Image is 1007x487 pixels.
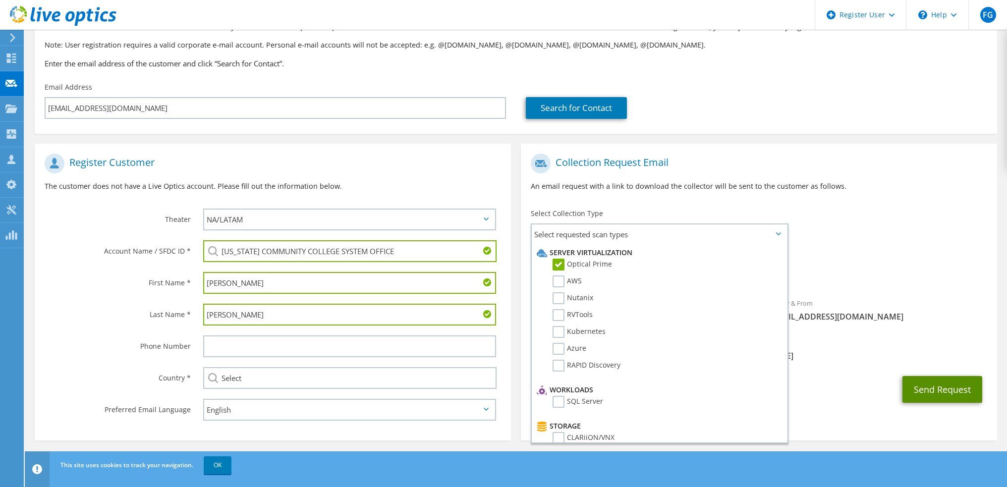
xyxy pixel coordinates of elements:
h1: Collection Request Email [531,154,982,173]
label: Phone Number [45,335,191,351]
label: Last Name * [45,304,191,320]
a: OK [204,456,231,474]
a: Search for Contact [526,97,627,119]
div: To [521,293,759,327]
label: Account Name / SFDC ID * [45,240,191,256]
p: The customer does not have a Live Optics account. Please fill out the information below. [45,181,501,192]
div: Sender & From [759,293,997,327]
svg: \n [918,10,927,19]
label: RAPID Discovery [553,360,620,372]
p: Note: User registration requires a valid corporate e-mail account. Personal e-mail accounts will ... [45,40,987,51]
label: CLARiiON/VNX [553,432,615,444]
li: Server Virtualization [534,247,782,259]
span: FG [980,7,996,23]
span: Select requested scan types [532,224,787,244]
label: AWS [553,275,582,287]
label: Nutanix [553,292,593,304]
label: Select Collection Type [531,209,603,218]
li: Workloads [534,384,782,396]
label: Preferred Email Language [45,399,191,415]
h1: Register Customer [45,154,496,173]
label: Email Address [45,82,92,92]
label: SQL Server [553,396,603,408]
label: RVTools [553,309,593,321]
label: Kubernetes [553,326,606,338]
li: Storage [534,420,782,432]
h3: Enter the email address of the customer and click “Search for Contact”. [45,58,987,69]
label: Country * [45,367,191,383]
label: Optical Prime [553,259,612,271]
span: [EMAIL_ADDRESS][DOMAIN_NAME] [769,311,987,322]
label: Theater [45,209,191,224]
div: CC & Reply To [521,332,997,366]
p: An email request with a link to download the collector will be sent to the customer as follows. [531,181,987,192]
label: Azure [553,343,586,355]
label: First Name * [45,272,191,288]
span: This site uses cookies to track your navigation. [60,461,193,469]
button: Send Request [902,376,982,403]
div: Requested Collections [521,248,997,288]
